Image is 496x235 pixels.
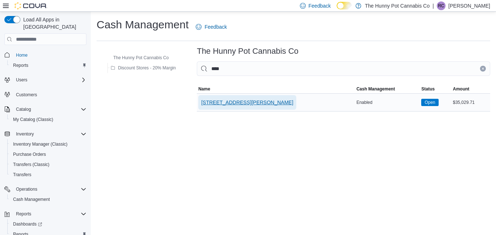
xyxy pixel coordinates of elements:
[15,2,47,9] img: Cova
[108,64,179,72] button: Discount Stores - 20% Margin
[103,53,172,62] button: The Hunny Pot Cannabis Co
[337,2,352,9] input: Dark Mode
[10,220,45,228] a: Dashboards
[1,209,89,219] button: Reports
[198,95,296,110] button: [STREET_ADDRESS][PERSON_NAME]
[13,196,50,202] span: Cash Management
[424,99,435,106] span: Open
[13,50,86,59] span: Home
[13,117,53,122] span: My Catalog (Classic)
[13,90,40,99] a: Customers
[20,16,86,31] span: Load All Apps in [GEOGRAPHIC_DATA]
[10,61,31,70] a: Reports
[420,85,451,93] button: Status
[13,76,86,84] span: Users
[437,1,446,10] div: Randy Charran
[10,140,70,149] a: Inventory Manager (Classic)
[197,61,490,76] input: This is a search bar. As you type, the results lower in the page will automatically filter.
[10,220,86,228] span: Dashboards
[13,51,31,60] a: Home
[7,60,89,70] button: Reports
[451,98,490,107] div: $35,029.71
[1,89,89,100] button: Customers
[13,105,86,114] span: Catalog
[197,85,355,93] button: Name
[355,98,420,107] div: Enabled
[13,90,86,99] span: Customers
[201,99,293,106] span: [STREET_ADDRESS][PERSON_NAME]
[357,86,395,92] span: Cash Management
[7,170,89,180] button: Transfers
[113,55,169,61] span: The Hunny Pot Cannabis Co
[198,86,210,92] span: Name
[432,1,434,10] p: |
[480,66,486,72] button: Clear input
[16,211,31,217] span: Reports
[1,184,89,194] button: Operations
[10,115,86,124] span: My Catalog (Classic)
[309,2,331,9] span: Feedback
[13,185,86,194] span: Operations
[13,151,46,157] span: Purchase Orders
[355,85,420,93] button: Cash Management
[16,131,34,137] span: Inventory
[13,210,34,218] button: Reports
[438,1,444,10] span: RC
[10,61,86,70] span: Reports
[97,17,188,32] h1: Cash Management
[453,86,469,92] span: Amount
[10,160,86,169] span: Transfers (Classic)
[193,20,229,34] a: Feedback
[7,219,89,229] a: Dashboards
[118,65,176,71] span: Discount Stores - 20% Margin
[1,129,89,139] button: Inventory
[1,75,89,85] button: Users
[451,85,490,93] button: Amount
[421,86,435,92] span: Status
[204,23,227,31] span: Feedback
[16,77,27,83] span: Users
[7,194,89,204] button: Cash Management
[16,92,37,98] span: Customers
[13,172,31,178] span: Transfers
[421,99,438,106] span: Open
[197,47,298,56] h3: The Hunny Pot Cannabis Co
[16,186,37,192] span: Operations
[13,130,37,138] button: Inventory
[1,104,89,114] button: Catalog
[13,210,86,218] span: Reports
[10,170,86,179] span: Transfers
[10,140,86,149] span: Inventory Manager (Classic)
[13,62,28,68] span: Reports
[7,159,89,170] button: Transfers (Classic)
[13,105,34,114] button: Catalog
[10,170,34,179] a: Transfers
[13,130,86,138] span: Inventory
[7,114,89,125] button: My Catalog (Classic)
[10,195,53,204] a: Cash Management
[13,162,49,167] span: Transfers (Classic)
[10,150,49,159] a: Purchase Orders
[365,1,430,10] p: The Hunny Pot Cannabis Co
[13,141,68,147] span: Inventory Manager (Classic)
[13,76,30,84] button: Users
[10,115,56,124] a: My Catalog (Classic)
[7,149,89,159] button: Purchase Orders
[16,106,31,112] span: Catalog
[1,49,89,60] button: Home
[337,9,337,10] span: Dark Mode
[13,221,42,227] span: Dashboards
[10,160,52,169] a: Transfers (Classic)
[448,1,490,10] p: [PERSON_NAME]
[13,185,40,194] button: Operations
[7,139,89,149] button: Inventory Manager (Classic)
[16,52,28,58] span: Home
[10,195,86,204] span: Cash Management
[10,150,86,159] span: Purchase Orders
